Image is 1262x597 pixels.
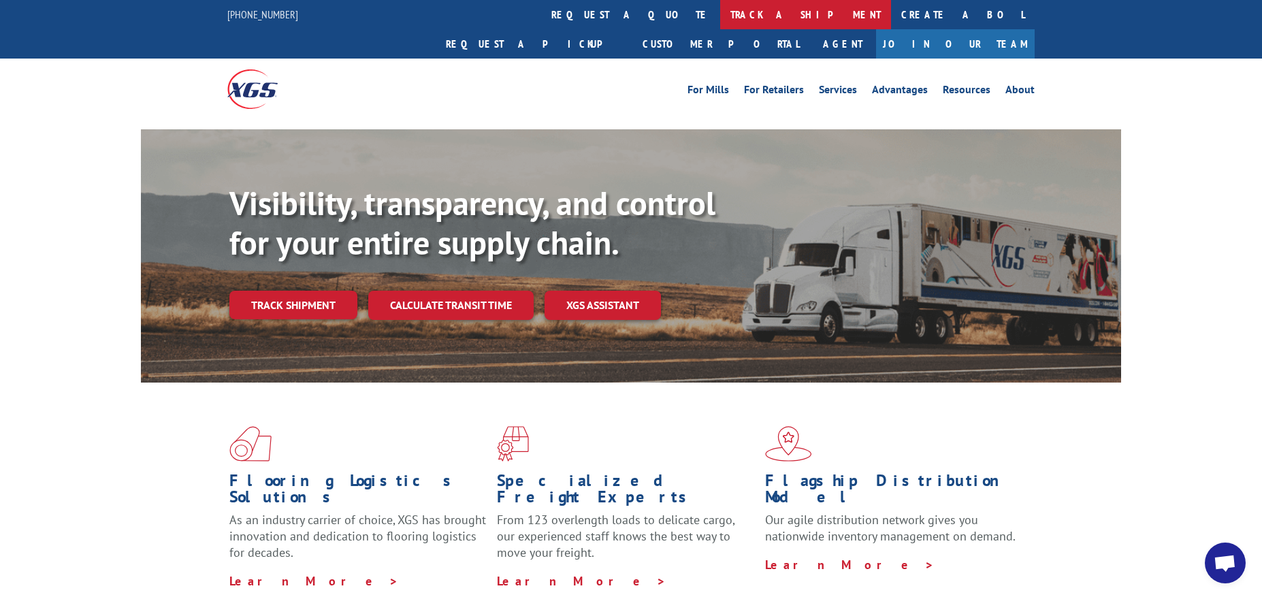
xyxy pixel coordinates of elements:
[497,573,666,589] a: Learn More >
[229,426,272,462] img: xgs-icon-total-supply-chain-intelligence-red
[229,472,487,512] h1: Flooring Logistics Solutions
[765,426,812,462] img: xgs-icon-flagship-distribution-model-red
[229,291,357,319] a: Track shipment
[229,182,715,263] b: Visibility, transparency, and control for your entire supply chain.
[943,84,990,99] a: Resources
[497,426,529,462] img: xgs-icon-focused-on-flooring-red
[876,29,1035,59] a: Join Our Team
[744,84,804,99] a: For Retailers
[809,29,876,59] a: Agent
[819,84,857,99] a: Services
[227,7,298,21] a: [PHONE_NUMBER]
[765,472,1022,512] h1: Flagship Distribution Model
[632,29,809,59] a: Customer Portal
[229,573,399,589] a: Learn More >
[872,84,928,99] a: Advantages
[765,557,935,572] a: Learn More >
[1005,84,1035,99] a: About
[1205,543,1246,583] div: Open chat
[497,472,754,512] h1: Specialized Freight Experts
[497,512,754,572] p: From 123 overlength loads to delicate cargo, our experienced staff knows the best way to move you...
[436,29,632,59] a: Request a pickup
[368,291,534,320] a: Calculate transit time
[687,84,729,99] a: For Mills
[765,512,1016,544] span: Our agile distribution network gives you nationwide inventory management on demand.
[229,512,486,560] span: As an industry carrier of choice, XGS has brought innovation and dedication to flooring logistics...
[545,291,661,320] a: XGS ASSISTANT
